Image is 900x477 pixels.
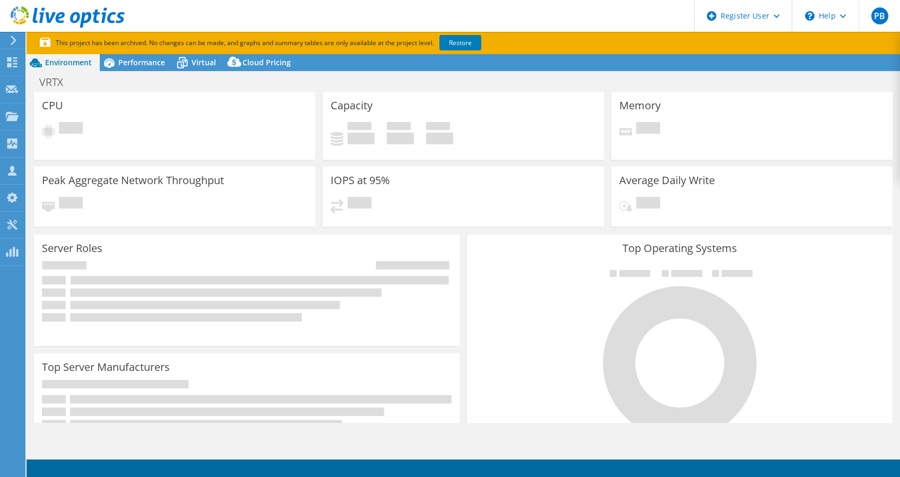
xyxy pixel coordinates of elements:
h4: 0 GiB [348,133,375,144]
h3: CPU [42,100,63,111]
h4: 0 GiB [426,133,453,144]
h3: Memory [619,100,661,111]
span: Pending [636,122,660,136]
span: Used [348,122,371,133]
span: Environment [45,57,92,67]
span: Cloud Pricing [243,57,291,67]
span: Pending [59,122,83,136]
h4: 0 GiB [387,133,414,144]
span: Free [387,122,411,133]
h3: Peak Aggregate Network Throughput [42,175,224,186]
a: Restore [439,35,481,50]
span: PB [871,7,888,24]
h3: Capacity [331,100,373,111]
span: Pending [59,197,83,211]
h3: Top Operating Systems [475,242,885,254]
h1: VRTX [34,76,80,88]
h3: Server Roles [42,242,102,254]
svg: \n [805,11,815,21]
p: This project has been archived. No changes can be made, and graphs and summary tables are only av... [40,37,560,49]
span: Pending [636,197,660,211]
span: Pending [348,197,371,211]
h3: Top Server Manufacturers [42,361,170,373]
span: Total [426,122,450,133]
span: Virtual [192,57,216,67]
span: Performance [118,57,165,67]
h3: IOPS at 95% [331,175,390,186]
h3: Average Daily Write [619,175,715,186]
